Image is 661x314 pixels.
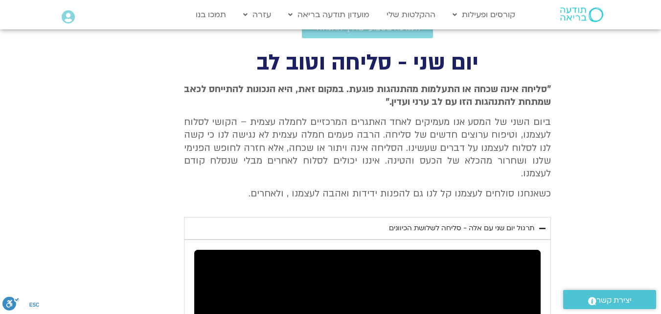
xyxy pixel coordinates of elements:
[238,5,276,24] a: עזרה
[184,83,551,108] span: "סליחה אינה שכחה או התעלמות מהתנהגות פוגעת. במקום זאת, היא הנכונות להתייחס לכאב שמתחת להתנהגות הז...
[314,24,421,32] span: לתמיכה בשבוע ״בדרך החמלה״
[184,53,551,73] h2: יום שני - סליחה וטוב לב
[596,294,632,307] span: יצירת קשר
[382,5,440,24] a: ההקלטות שלי
[191,5,231,24] a: תמכו בנו
[560,7,603,22] img: תודעה בריאה
[563,290,656,309] a: יצירת קשר
[283,5,374,24] a: מועדון תודעה בריאה
[184,187,551,200] p: כשאנחנו סולחים לעצמנו קל לנו גם להפנות ידידות ואהבה לעצמנו , ולאחרים.
[448,5,520,24] a: קורסים ופעילות
[389,222,534,234] div: תרגול יום שני עם אלה - סליחה לשלושת הכיוונים
[184,217,551,240] summary: תרגול יום שני עם אלה - סליחה לשלושת הכיוונים
[184,116,551,180] span: ביום השני של המסע אנו מעמיקים לאחד האתגרים המרכזיים לחמלה עצמית – הקושי לסלוח לעצמנו, וטיפוח ערוצ...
